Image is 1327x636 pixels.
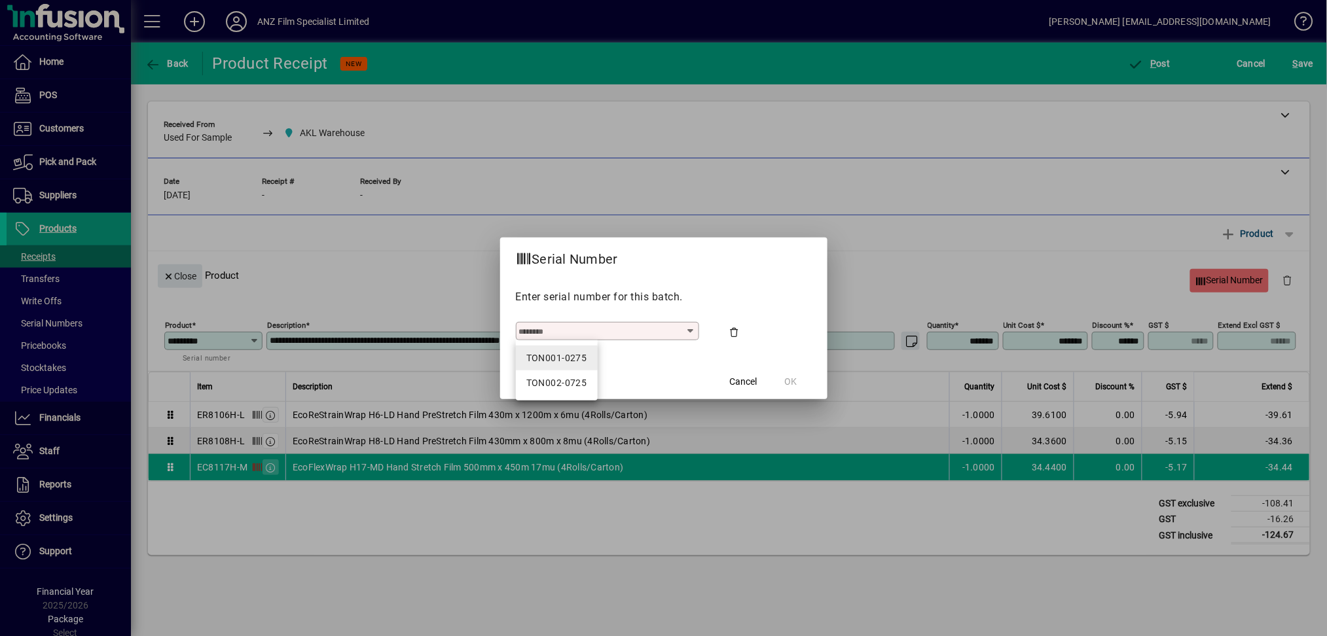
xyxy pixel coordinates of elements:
h2: Serial Number [500,238,634,275]
div: TON002-0725 [526,376,587,390]
mat-option: TON001-0275 [516,345,598,370]
div: TON001-0275 [526,351,587,365]
p: Enter serial number for this batch. [516,289,812,305]
mat-option: TON002-0725 [516,370,598,395]
span: Cancel [730,375,757,389]
mat-error: Required [519,340,689,354]
button: Cancel [723,370,765,394]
